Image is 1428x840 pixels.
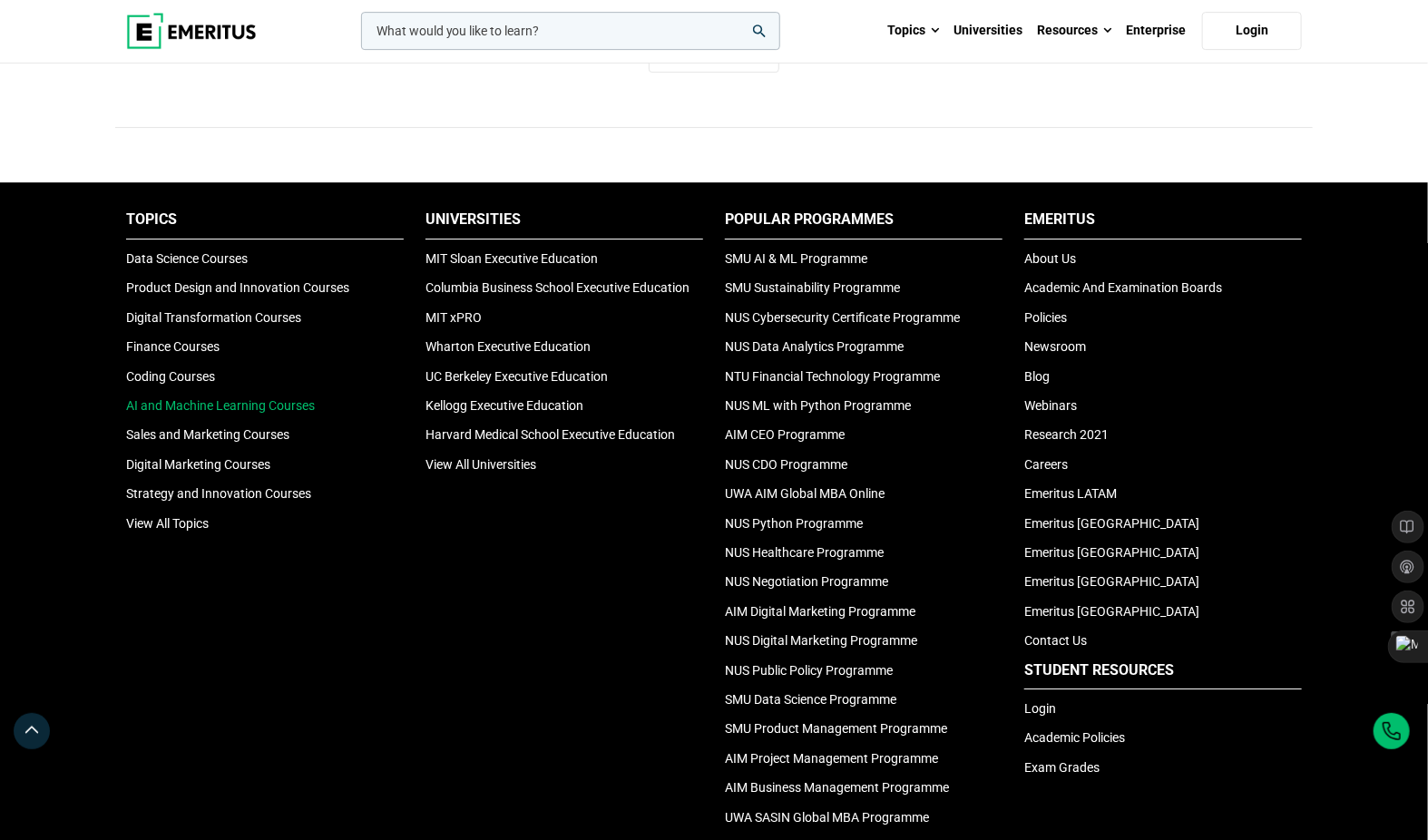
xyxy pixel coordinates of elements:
a: About Us [1024,251,1076,266]
a: Product Design and Innovation Courses [126,280,349,295]
a: Wharton Executive Education [425,339,591,354]
a: Exam Grades [1024,760,1100,775]
a: Careers [1024,457,1068,472]
a: Newsroom [1024,339,1086,354]
a: Finance Courses [126,339,220,354]
a: Emeritus [GEOGRAPHIC_DATA] [1024,574,1199,589]
a: Sales and Marketing Courses [126,427,289,442]
a: Data Science Courses [126,251,248,266]
a: UC Berkeley Executive Education [425,369,608,384]
a: View All Topics [126,516,209,531]
a: UWA AIM Global MBA Online [725,486,885,501]
a: MIT Sloan Executive Education [425,251,598,266]
a: Login [1024,701,1056,716]
input: woocommerce-product-search-field-0 [361,12,780,50]
a: Blog [1024,369,1050,384]
a: NUS Cybersecurity Certificate Programme [725,310,960,325]
a: NUS Public Policy Programme [725,663,893,678]
a: NUS ML with Python Programme [725,398,911,413]
a: Digital Transformation Courses [126,310,301,325]
a: Kellogg Executive Education [425,398,583,413]
a: NUS CDO Programme [725,457,847,472]
a: NUS Negotiation Programme [725,574,888,589]
a: SMU Data Science Programme [725,692,896,707]
a: Emeritus [GEOGRAPHIC_DATA] [1024,604,1199,619]
a: NTU Financial Technology Programme [725,369,940,384]
a: Coding Courses [126,369,215,384]
a: Emeritus [GEOGRAPHIC_DATA] [1024,516,1199,531]
a: NUS Healthcare Programme [725,545,884,560]
a: NUS Data Analytics Programme [725,339,904,354]
a: UWA SASIN Global MBA Programme [725,810,929,825]
a: Login [1202,12,1302,50]
a: MIT xPRO [425,310,482,325]
a: Digital Marketing Courses [126,457,270,472]
a: AIM Business Management Programme [725,780,949,795]
a: Academic And Examination Boards [1024,280,1222,295]
a: Academic Policies [1024,730,1125,745]
a: Policies [1024,310,1067,325]
a: Emeritus [GEOGRAPHIC_DATA] [1024,545,1199,560]
a: SMU Sustainability Programme [725,280,900,295]
a: SMU Product Management Programme [725,721,947,736]
a: Strategy and Innovation Courses [126,486,311,501]
a: Harvard Medical School Executive Education [425,427,675,442]
a: NUS Digital Marketing Programme [725,633,917,648]
a: AI and Machine Learning Courses [126,398,315,413]
a: Columbia Business School Executive Education [425,280,690,295]
a: AIM Project Management Programme [725,751,938,766]
a: Emeritus LATAM [1024,486,1117,501]
a: View All Universities [425,457,536,472]
a: AIM Digital Marketing Programme [725,604,915,619]
a: Research 2021 [1024,427,1109,442]
a: Contact Us [1024,633,1087,648]
a: NUS Python Programme [725,516,863,531]
a: Webinars [1024,398,1077,413]
a: AIM CEO Programme [725,427,845,442]
a: SMU AI & ML Programme [725,251,867,266]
